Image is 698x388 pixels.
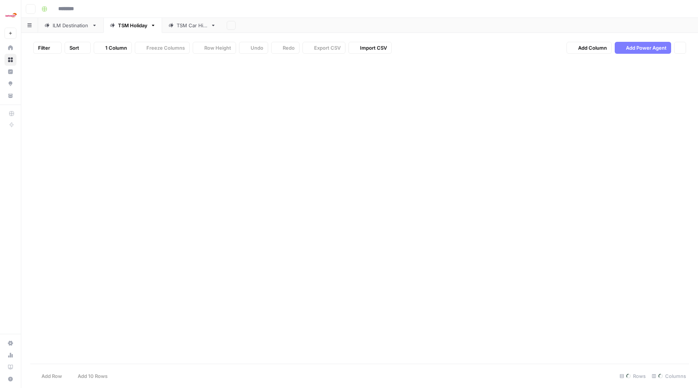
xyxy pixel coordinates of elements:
[41,372,62,380] span: Add Row
[38,18,103,33] a: ILM Destination
[193,42,236,54] button: Row Height
[146,44,185,52] span: Freeze Columns
[4,373,16,385] button: Help + Support
[94,42,132,54] button: 1 Column
[4,66,16,78] a: Insights
[4,90,16,102] a: Your Data
[4,361,16,373] a: Learning Hub
[4,54,16,66] a: Browse
[38,44,50,52] span: Filter
[649,370,689,382] div: Columns
[4,6,16,25] button: Workspace: Ice Travel Group
[53,22,89,29] div: ILM Destination
[4,9,18,22] img: Ice Travel Group Logo
[135,42,190,54] button: Freeze Columns
[251,44,263,52] span: Undo
[65,42,91,54] button: Sort
[4,42,16,54] a: Home
[78,372,108,380] span: Add 10 Rows
[30,370,66,382] button: Add Row
[66,370,112,382] button: Add 10 Rows
[578,44,607,52] span: Add Column
[239,42,268,54] button: Undo
[360,44,387,52] span: Import CSV
[617,370,649,382] div: Rows
[314,44,341,52] span: Export CSV
[4,337,16,349] a: Settings
[118,22,148,29] div: TSM Holiday
[177,22,208,29] div: TSM Car Hire
[4,78,16,90] a: Opportunities
[348,42,392,54] button: Import CSV
[567,42,612,54] button: Add Column
[105,44,127,52] span: 1 Column
[69,44,79,52] span: Sort
[33,42,62,54] button: Filter
[626,44,667,52] span: Add Power Agent
[4,349,16,361] a: Usage
[162,18,222,33] a: TSM Car Hire
[103,18,162,33] a: TSM Holiday
[204,44,231,52] span: Row Height
[271,42,300,54] button: Redo
[615,42,671,54] button: Add Power Agent
[303,42,345,54] button: Export CSV
[283,44,295,52] span: Redo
